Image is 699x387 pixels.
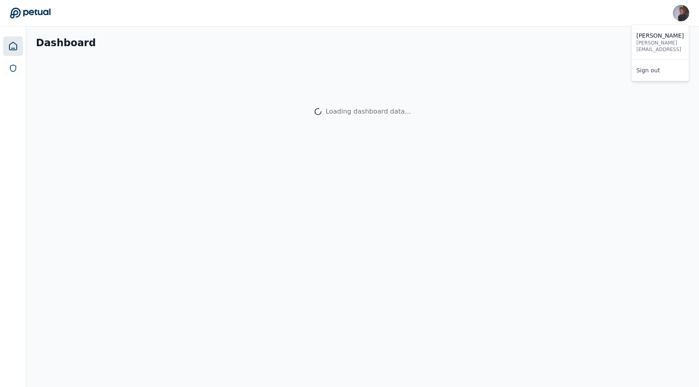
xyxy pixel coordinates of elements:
p: [PERSON_NAME][EMAIL_ADDRESS] [636,40,684,53]
h1: Dashboard [36,36,96,49]
a: SOC 1 Reports [4,59,22,77]
div: Loading dashboard data... [325,107,411,116]
a: Dashboard [3,36,23,56]
p: [PERSON_NAME] [636,31,684,40]
a: Sign out [632,63,689,78]
a: Go to Dashboard [10,7,51,19]
img: Andrew Li [673,5,689,21]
